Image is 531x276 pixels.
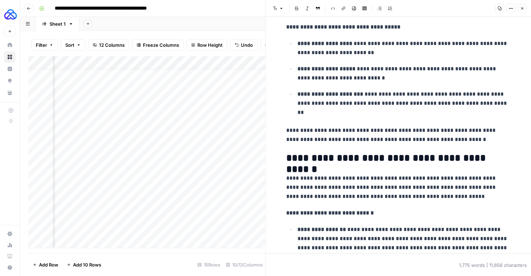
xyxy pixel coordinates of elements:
a: Opportunities [4,75,15,86]
a: Home [4,39,15,51]
div: 15 Rows [195,259,223,270]
button: Row Height [186,39,227,51]
span: Add Row [39,261,58,268]
span: Add 10 Rows [73,261,101,268]
div: 1,775 words | 11,656 characters [459,262,527,269]
button: Filter [31,39,58,51]
button: Freeze Columns [132,39,184,51]
span: Freeze Columns [143,41,179,49]
button: Undo [230,39,257,51]
span: Filter [36,41,47,49]
a: Settings [4,228,15,239]
button: Workspace: AUQ [4,6,15,23]
span: Sort [65,41,74,49]
a: Sheet 1 [36,17,79,31]
div: Sheet 1 [50,20,66,27]
button: Help + Support [4,262,15,273]
button: Sort [61,39,85,51]
a: Insights [4,63,15,75]
img: AUQ Logo [4,8,17,21]
a: Learning Hub [4,251,15,262]
div: 10/12 Columns [223,259,265,270]
a: Browse [4,51,15,63]
button: Add 10 Rows [63,259,105,270]
a: Usage [4,239,15,251]
span: 12 Columns [99,41,125,49]
button: 12 Columns [88,39,129,51]
span: Undo [241,41,253,49]
button: Add Row [28,259,63,270]
a: Your Data [4,87,15,98]
span: Row Height [197,41,223,49]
